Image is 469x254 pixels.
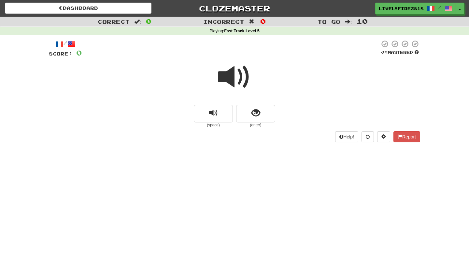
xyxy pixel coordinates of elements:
button: Round history (alt+y) [362,131,374,142]
span: : [345,19,352,24]
span: Score: [49,51,72,56]
span: 0 [76,49,82,57]
span: 10 [357,17,368,25]
span: 0 [146,17,151,25]
span: 0 [260,17,266,25]
a: LivelyFire3818 / [375,3,456,14]
button: Report [393,131,420,142]
span: Incorrect [203,18,244,25]
span: LivelyFire3818 [379,6,424,11]
small: (enter) [236,122,275,128]
strong: Fast Track Level 5 [224,29,260,33]
span: Correct [98,18,130,25]
span: : [249,19,256,24]
span: / [438,5,441,10]
div: Mastered [380,50,420,56]
span: 0 % [381,50,388,55]
button: show sentence [236,105,275,122]
button: Help! [335,131,358,142]
small: (space) [194,122,233,128]
button: replay audio [194,105,233,122]
span: To go [318,18,340,25]
a: Clozemaster [161,3,308,14]
span: : [134,19,141,24]
a: Dashboard [5,3,151,14]
div: / [49,40,82,48]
